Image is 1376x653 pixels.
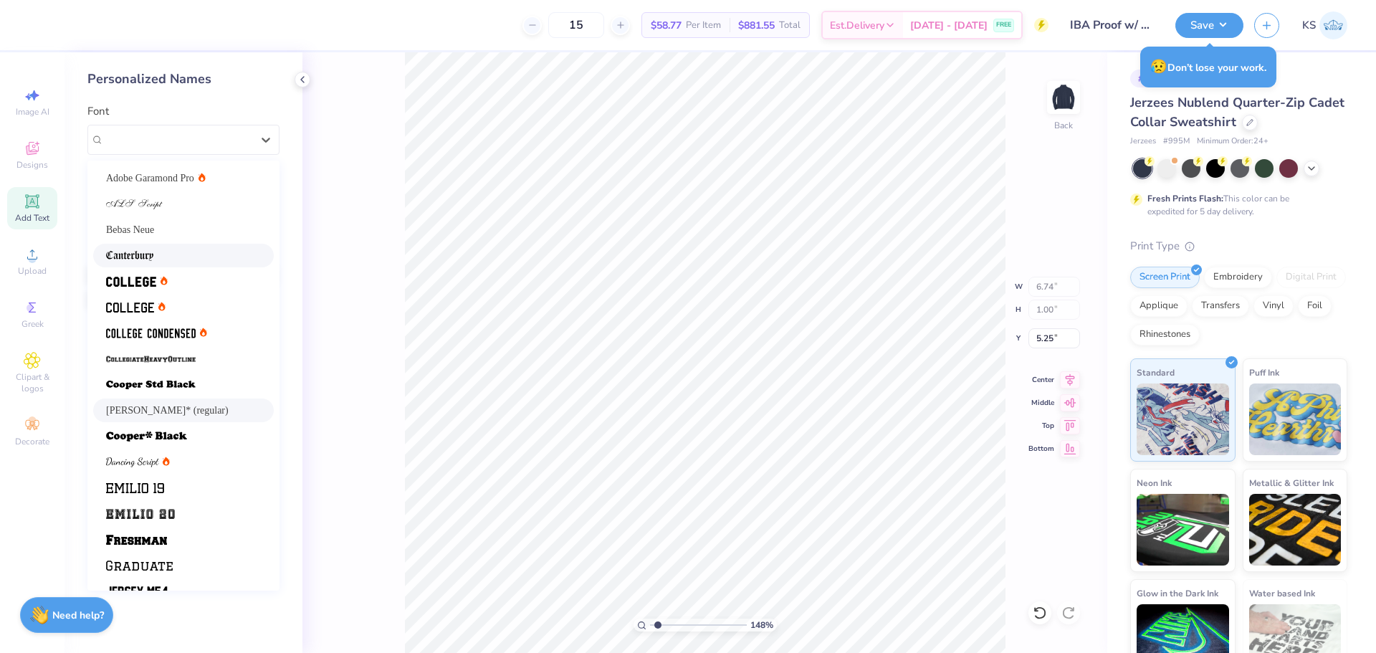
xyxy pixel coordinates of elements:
div: # 513177A [1130,70,1188,87]
img: ALS Script [106,199,163,209]
img: Canterbury [106,251,153,261]
span: Designs [16,159,48,171]
div: Vinyl [1253,295,1294,317]
img: Freshman [106,535,167,545]
strong: Need help? [52,609,104,622]
div: Screen Print [1130,267,1200,288]
span: Puff Ink [1249,365,1279,380]
span: Image AI [16,106,49,118]
span: Middle [1028,398,1054,408]
div: Don’t lose your work. [1140,47,1276,87]
span: Add Text [15,212,49,224]
div: Embroidery [1204,267,1272,288]
span: Metallic & Glitter Ink [1249,475,1334,490]
img: Cooper Std Black [106,380,196,390]
div: Print Type [1130,238,1347,254]
a: KS [1302,11,1347,39]
span: $58.77 [651,18,682,33]
span: # 995M [1163,135,1190,148]
span: Bebas Neue [106,222,154,237]
span: Bottom [1028,444,1054,454]
img: College Condensed [106,328,196,338]
span: Greek [21,318,44,330]
span: Clipart & logos [7,371,57,394]
img: Emilio 20 [106,509,175,519]
span: 148 % [750,619,773,631]
div: Foil [1298,295,1332,317]
span: Water based Ink [1249,586,1315,601]
span: FREE [996,20,1011,30]
img: Jersey M54 [106,586,168,596]
span: [PERSON_NAME]* (regular) [106,403,229,418]
span: Per Item [686,18,721,33]
img: College (regular) [106,302,154,313]
div: Back [1054,119,1073,132]
img: Back [1049,83,1078,112]
span: Glow in the Dark Ink [1137,586,1218,601]
span: Neon Ink [1137,475,1172,490]
div: Rhinestones [1130,324,1200,345]
span: Decorate [15,436,49,447]
img: Kath Sales [1319,11,1347,39]
span: Standard [1137,365,1175,380]
img: Neon Ink [1137,494,1229,566]
span: Center [1028,375,1054,385]
span: Minimum Order: 24 + [1197,135,1268,148]
img: Puff Ink [1249,383,1342,455]
span: 😥 [1150,57,1167,76]
img: College (bold) [106,277,156,287]
span: [DATE] - [DATE] [910,18,988,33]
input: Untitled Design [1059,11,1165,39]
button: Save [1175,13,1243,38]
img: Graduate [106,561,173,571]
span: Adobe Garamond Pro [106,171,194,186]
span: $881.55 [738,18,775,33]
span: Est. Delivery [830,18,884,33]
div: Personalized Names [87,70,279,89]
span: Upload [18,265,47,277]
div: Applique [1130,295,1188,317]
div: This color can be expedited for 5 day delivery. [1147,192,1324,218]
input: – – [548,12,604,38]
label: Font [87,103,109,120]
span: KS [1302,17,1316,34]
span: Top [1028,421,1054,431]
img: CollegiateHeavyOutline [106,354,196,364]
img: Metallic & Glitter Ink [1249,494,1342,566]
img: Standard [1137,383,1229,455]
div: Digital Print [1276,267,1346,288]
img: Emilio 19 [106,483,164,493]
strong: Fresh Prints Flash: [1147,193,1223,204]
span: Total [779,18,801,33]
img: Cooper* Black (Black) [106,432,187,442]
span: Jerzees [1130,135,1156,148]
div: Transfers [1192,295,1249,317]
img: Dancing Script [106,457,159,467]
span: Jerzees Nublend Quarter-Zip Cadet Collar Sweatshirt [1130,94,1344,130]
